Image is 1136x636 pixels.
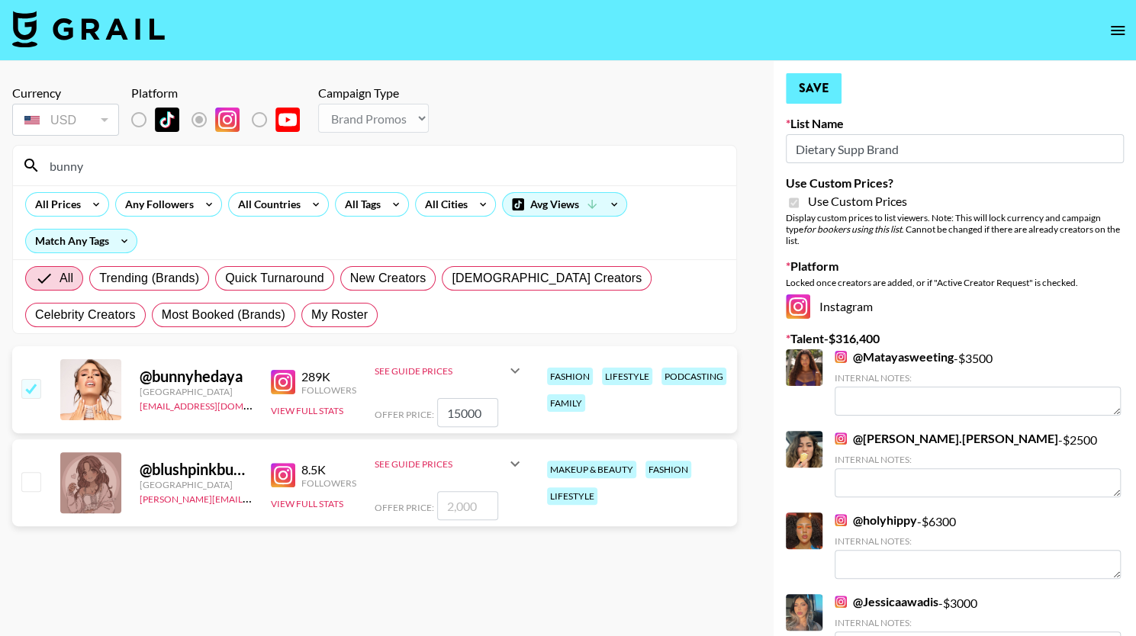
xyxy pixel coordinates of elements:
[311,306,368,324] span: My Roster
[835,617,1121,628] div: Internal Notes:
[547,368,593,385] div: fashion
[271,498,343,509] button: View Full Stats
[645,461,691,478] div: fashion
[140,386,253,397] div: [GEOGRAPHIC_DATA]
[301,462,356,477] div: 8.5K
[140,460,253,479] div: @ blushpinkbunny
[602,368,652,385] div: lifestyle
[547,487,597,505] div: lifestyle
[99,269,199,287] span: Trending (Brands)
[416,193,471,216] div: All Cities
[140,479,253,490] div: [GEOGRAPHIC_DATA]
[547,394,585,412] div: family
[835,349,954,365] a: @Matayasweeting
[301,477,356,489] div: Followers
[452,269,642,287] span: [DEMOGRAPHIC_DATA] Creators
[835,512,917,528] a: @holyhippy
[835,512,1121,579] div: - $ 6300
[375,365,506,377] div: See Guide Prices
[12,11,165,47] img: Grail Talent
[835,454,1121,465] div: Internal Notes:
[140,397,293,412] a: [EMAIL_ADDRESS][DOMAIN_NAME]
[375,445,524,482] div: See Guide Prices
[835,349,1121,416] div: - $ 3500
[835,431,1121,497] div: - $ 2500
[786,331,1124,346] label: Talent - $ 316,400
[271,370,295,394] img: Instagram
[131,85,312,101] div: Platform
[140,490,365,505] a: [PERSON_NAME][EMAIL_ADDRESS][DOMAIN_NAME]
[786,277,1124,288] div: Locked once creators are added, or if "Active Creator Request" is checked.
[786,259,1124,274] label: Platform
[835,594,938,609] a: @Jessicaawadis
[15,107,116,133] div: USD
[116,193,197,216] div: Any Followers
[835,535,1121,547] div: Internal Notes:
[275,108,300,132] img: YouTube
[803,223,902,235] em: for bookers using this list
[547,461,636,478] div: makeup & beauty
[786,294,1124,319] div: Instagram
[661,368,726,385] div: podcasting
[808,194,907,209] span: Use Custom Prices
[229,193,304,216] div: All Countries
[375,352,524,389] div: See Guide Prices
[437,398,498,427] input: 20,000
[835,372,1121,384] div: Internal Notes:
[835,351,847,363] img: Instagram
[1102,15,1133,46] button: open drawer
[786,175,1124,191] label: Use Custom Prices?
[786,294,810,319] img: Instagram
[503,193,626,216] div: Avg Views
[336,193,384,216] div: All Tags
[437,491,498,520] input: 2,000
[786,212,1124,246] div: Display custom prices to list viewers. Note: This will lock currency and campaign type . Cannot b...
[271,463,295,487] img: Instagram
[26,193,84,216] div: All Prices
[835,514,847,526] img: Instagram
[375,458,506,470] div: See Guide Prices
[60,269,73,287] span: All
[225,269,324,287] span: Quick Turnaround
[350,269,426,287] span: New Creators
[318,85,429,101] div: Campaign Type
[131,104,312,136] div: List locked to Instagram.
[12,85,119,101] div: Currency
[26,230,137,252] div: Match Any Tags
[786,116,1124,131] label: List Name
[786,73,842,104] button: Save
[835,432,847,445] img: Instagram
[162,306,285,324] span: Most Booked (Brands)
[835,431,1058,446] a: @[PERSON_NAME].[PERSON_NAME]
[215,108,240,132] img: Instagram
[40,153,727,178] input: Search by User Name
[140,367,253,386] div: @ bunnyhedaya
[12,101,119,139] div: Currency is locked to USD
[35,306,136,324] span: Celebrity Creators
[271,405,343,416] button: View Full Stats
[375,409,434,420] span: Offer Price:
[835,596,847,608] img: Instagram
[301,369,356,384] div: 289K
[375,502,434,513] span: Offer Price:
[155,108,179,132] img: TikTok
[301,384,356,396] div: Followers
